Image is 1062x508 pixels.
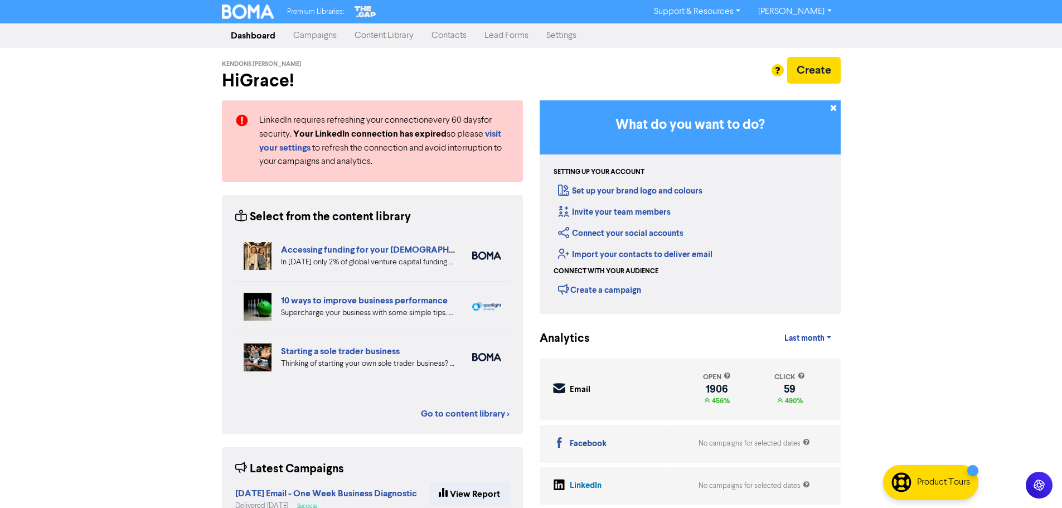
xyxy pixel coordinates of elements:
[783,396,803,405] span: 490%
[558,207,671,217] a: Invite your team members
[699,481,810,491] div: No campaigns for selected dates
[222,4,274,19] img: BOMA Logo
[703,372,731,383] div: open
[749,3,840,21] a: [PERSON_NAME]
[558,281,641,298] div: Create a campaign
[774,372,805,383] div: click
[423,25,476,47] a: Contacts
[645,3,749,21] a: Support & Resources
[554,267,658,277] div: Connect with your audience
[281,295,448,306] a: 10 ways to improve business performance
[251,114,518,168] div: LinkedIn requires refreshing your connection every 60 days for security. so please to refresh the...
[222,70,523,91] h2: Hi Grace !
[570,480,602,492] div: LinkedIn
[259,130,501,153] a: visit your settings
[703,385,731,394] div: 1906
[281,244,553,255] a: Accessing funding for your [DEMOGRAPHIC_DATA]-led businesses
[281,346,400,357] a: Starting a sole trader business
[554,167,644,177] div: Setting up your account
[472,251,501,260] img: boma
[235,209,411,226] div: Select from the content library
[353,4,377,19] img: The Gap
[346,25,423,47] a: Content Library
[537,25,585,47] a: Settings
[284,25,346,47] a: Campaigns
[281,307,455,319] div: Supercharge your business with some simple tips. Eliminate distractions & bad customers, get a pl...
[710,396,730,405] span: 456%
[421,407,510,420] a: Go to content library >
[570,438,607,451] div: Facebook
[774,385,805,394] div: 59
[472,302,501,311] img: spotlight
[775,327,840,350] a: Last month
[570,384,590,396] div: Email
[784,333,825,343] span: Last month
[476,25,537,47] a: Lead Forms
[556,117,824,133] h3: What do you want to do?
[235,490,417,499] a: [DATE] Email - One Week Business Diagnostic
[1006,454,1062,508] iframe: Chat Widget
[787,57,841,84] button: Create
[235,461,344,478] div: Latest Campaigns
[281,358,455,370] div: Thinking of starting your own sole trader business? The Sole Trader Toolkit from the Ministry of ...
[540,100,841,314] div: Getting Started in BOMA
[558,186,702,196] a: Set up your brand logo and colours
[293,128,447,139] strong: Your LinkedIn connection has expired
[222,25,284,47] a: Dashboard
[558,228,683,239] a: Connect your social accounts
[235,488,417,499] strong: [DATE] Email - One Week Business Diagnostic
[558,249,712,260] a: Import your contacts to deliver email
[222,60,302,68] span: Kendons [PERSON_NAME]
[287,8,344,16] span: Premium Libraries:
[281,257,455,268] div: In 2024 only 2% of global venture capital funding went to female-only founding teams. We highligh...
[429,482,510,506] a: View Report
[699,438,810,449] div: No campaigns for selected dates
[540,330,576,347] div: Analytics
[472,353,501,361] img: boma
